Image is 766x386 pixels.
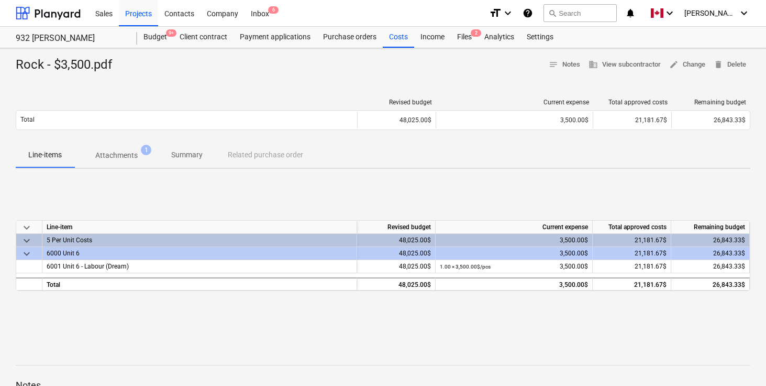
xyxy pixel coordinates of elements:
p: Attachments [95,150,138,161]
div: Revised budget [357,221,436,234]
span: 9+ [166,29,176,37]
i: keyboard_arrow_down [738,7,750,19]
span: Notes [549,59,580,71]
button: View subcontractor [584,57,665,73]
p: Total [20,115,35,124]
div: 21,181.67$ [593,247,671,260]
a: Income [414,27,451,48]
div: 48,025.00$ [357,247,436,260]
div: 21,181.67$ [593,234,671,247]
span: 2 [471,29,481,37]
div: 3,500.00$ [440,234,588,247]
button: Notes [545,57,584,73]
div: Total [42,277,357,291]
span: 1 [141,145,151,155]
button: Change [665,57,709,73]
i: keyboard_arrow_down [502,7,514,19]
i: keyboard_arrow_down [663,7,676,19]
div: 3,500.00$ [440,247,588,260]
div: Remaining budget [676,99,746,106]
div: Current expense [436,221,593,234]
small: 1.00 × 3,500.00$ / pcs [440,264,491,270]
span: 26,843.33$ [713,263,745,270]
div: 26,843.33$ [671,234,750,247]
div: Revised budget [362,99,432,106]
span: 6001 Unit 6 - Labour (Dream) [47,263,129,270]
div: 26,843.33$ [671,277,750,291]
div: 3,500.00$ [440,116,589,124]
span: keyboard_arrow_down [20,234,33,247]
div: Total approved costs [597,99,668,106]
div: 26,843.33$ [671,247,750,260]
span: edit [669,60,679,69]
div: 3,500.00$ [440,278,588,292]
div: 48,025.00$ [357,112,436,128]
div: Rock - $3,500.pdf [16,57,120,73]
iframe: Chat Widget [714,336,766,386]
a: Purchase orders [317,27,383,48]
p: Summary [171,149,203,160]
div: Remaining budget [671,221,750,234]
div: 21,181.67$ [593,277,671,291]
a: Settings [520,27,560,48]
i: Knowledge base [523,7,533,19]
div: Budget [137,27,173,48]
a: Budget9+ [137,27,173,48]
a: Payment applications [234,27,317,48]
div: Line-item [42,221,357,234]
i: format_size [489,7,502,19]
div: 48,025.00$ [357,260,436,273]
span: notes [549,60,558,69]
div: 48,025.00$ [357,234,436,247]
div: 5 Per Unit Costs [47,234,352,246]
a: Costs [383,27,414,48]
span: keyboard_arrow_down [20,248,33,260]
a: Analytics [478,27,520,48]
span: Delete [714,59,746,71]
a: Client contract [173,27,234,48]
span: 26,843.33$ [714,116,746,124]
span: business [589,60,598,69]
div: Total approved costs [593,221,671,234]
i: notifications [625,7,636,19]
span: keyboard_arrow_down [20,221,33,234]
span: search [548,9,557,17]
div: Current expense [440,99,589,106]
span: 21,181.67$ [635,263,667,270]
div: 3,500.00$ [440,260,588,273]
span: 6 [268,6,279,14]
div: 932 [PERSON_NAME] [16,33,125,44]
span: View subcontractor [589,59,661,71]
div: 6000 Unit 6 [47,247,352,260]
span: [PERSON_NAME] [684,9,737,17]
p: Line-items [28,149,62,160]
div: 21,181.67$ [593,112,671,128]
span: delete [714,60,723,69]
button: Delete [709,57,750,73]
span: Change [669,59,705,71]
div: Files [451,27,478,48]
div: 48,025.00$ [357,277,436,291]
a: Files2 [451,27,478,48]
button: Search [543,4,617,22]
